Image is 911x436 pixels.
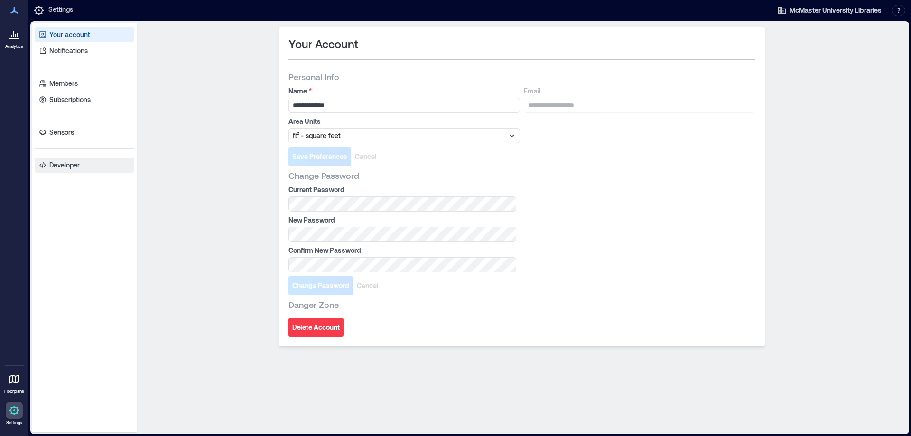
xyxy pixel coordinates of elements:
[288,86,518,96] label: Name
[49,95,91,104] p: Subscriptions
[49,30,90,39] p: Your account
[292,323,340,332] span: Delete Account
[3,399,26,428] a: Settings
[353,276,382,295] button: Cancel
[524,86,753,96] label: Email
[4,389,24,394] p: Floorplans
[288,318,344,337] button: Delete Account
[35,27,134,42] a: Your account
[351,147,380,166] button: Cancel
[49,128,74,137] p: Sensors
[288,185,514,195] label: Current Password
[774,3,884,18] button: McMaster University Libraries
[2,23,26,52] a: Analytics
[790,6,882,15] span: McMaster University Libraries
[355,152,376,161] span: Cancel
[288,37,358,52] span: Your Account
[292,152,347,161] span: Save Preferences
[6,420,22,426] p: Settings
[35,92,134,107] a: Subscriptions
[35,76,134,91] a: Members
[35,125,134,140] a: Sensors
[288,147,351,166] button: Save Preferences
[288,215,514,225] label: New Password
[5,44,23,49] p: Analytics
[292,281,349,290] span: Change Password
[35,43,134,58] a: Notifications
[1,368,27,397] a: Floorplans
[49,160,80,170] p: Developer
[49,46,88,56] p: Notifications
[49,79,78,88] p: Members
[288,117,518,126] label: Area Units
[288,276,353,295] button: Change Password
[288,170,359,181] span: Change Password
[48,5,73,16] p: Settings
[288,299,339,310] span: Danger Zone
[35,158,134,173] a: Developer
[288,71,339,83] span: Personal Info
[288,246,514,255] label: Confirm New Password
[357,281,378,290] span: Cancel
